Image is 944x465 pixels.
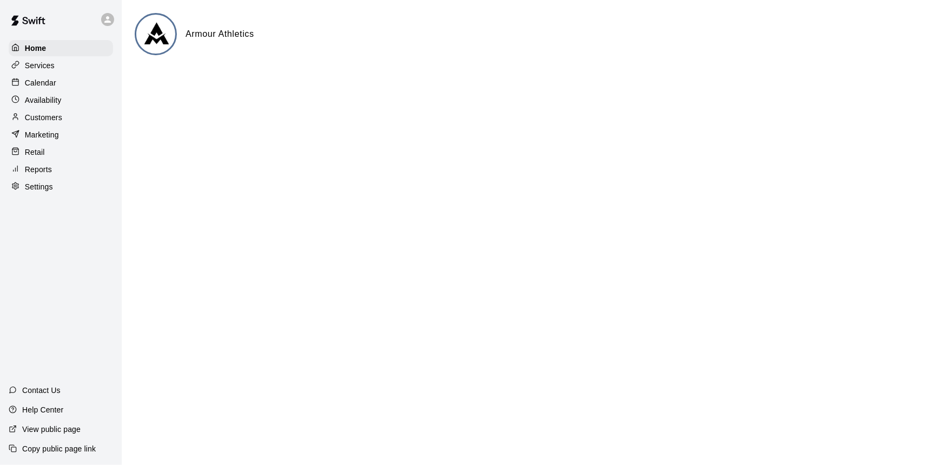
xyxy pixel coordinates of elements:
a: Reports [9,161,113,178]
p: Marketing [25,129,59,140]
p: Home [25,43,47,54]
h6: Armour Athletics [186,27,254,41]
a: Retail [9,144,113,160]
p: Copy public page link [22,443,96,454]
p: Help Center [22,404,63,415]
a: Services [9,57,113,74]
a: Settings [9,179,113,195]
p: Services [25,60,55,71]
p: Calendar [25,77,56,88]
a: Calendar [9,75,113,91]
p: View public page [22,424,81,435]
a: Home [9,40,113,56]
a: Availability [9,92,113,108]
a: Customers [9,109,113,126]
p: Availability [25,95,62,106]
p: Settings [25,181,53,192]
p: Retail [25,147,45,158]
img: Armour Athletics logo [136,15,177,55]
a: Marketing [9,127,113,143]
p: Customers [25,112,62,123]
p: Contact Us [22,385,61,396]
p: Reports [25,164,52,175]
